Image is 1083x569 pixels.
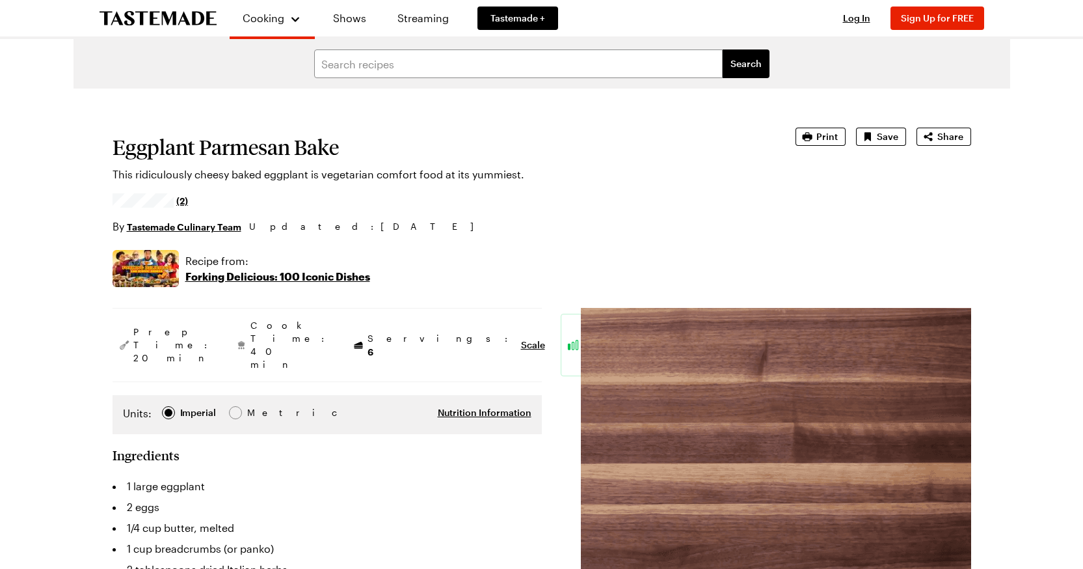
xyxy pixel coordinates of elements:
input: Search recipes [314,49,723,78]
label: Units: [123,406,152,421]
span: Save [877,130,898,143]
button: Log In [831,12,883,25]
button: Cooking [243,5,302,31]
button: Save recipe [856,128,906,146]
a: 5/5 stars from 2 reviews [113,195,189,206]
span: Updated : [DATE] [249,219,487,234]
button: Scale [521,339,545,352]
span: Log In [843,12,870,23]
span: 6 [368,345,373,357]
span: Print [816,130,838,143]
p: Forking Delicious: 100 Iconic Dishes [185,269,370,284]
li: 1/4 cup butter, melted [113,518,542,538]
span: (2) [176,194,188,207]
a: Tastemade Culinary Team [127,219,241,234]
p: This ridiculously cheesy baked eggplant is vegetarian comfort food at its yummiest. [113,167,759,182]
div: Imperial [180,406,216,420]
p: Recipe from: [185,253,370,269]
span: Cook Time: 40 min [250,319,331,371]
span: Sign Up for FREE [901,12,974,23]
button: Print [796,128,846,146]
span: Share [937,130,963,143]
li: 2 eggs [113,497,542,518]
button: Sign Up for FREE [890,7,984,30]
img: Show where recipe is used [113,250,179,287]
span: Metric [247,406,276,420]
button: Nutrition Information [438,406,531,419]
button: Share [916,128,971,146]
span: Prep Time: 20 min [133,326,214,365]
li: 1 cup breadcrumbs (or panko) [113,538,542,559]
div: Metric [247,406,274,420]
a: Recipe from:Forking Delicious: 100 Iconic Dishes [185,253,370,284]
span: Cooking [243,12,284,24]
button: filters [723,49,769,78]
span: Tastemade + [490,12,545,25]
div: Imperial Metric [123,406,274,424]
li: 1 large eggplant [113,476,542,497]
h2: Ingredients [113,447,180,463]
span: Servings: [368,332,515,359]
p: By [113,219,241,234]
h1: Eggplant Parmesan Bake [113,135,759,159]
a: To Tastemade Home Page [100,11,217,26]
a: Tastemade + [477,7,558,30]
span: Imperial [180,406,217,420]
span: Search [730,57,762,70]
